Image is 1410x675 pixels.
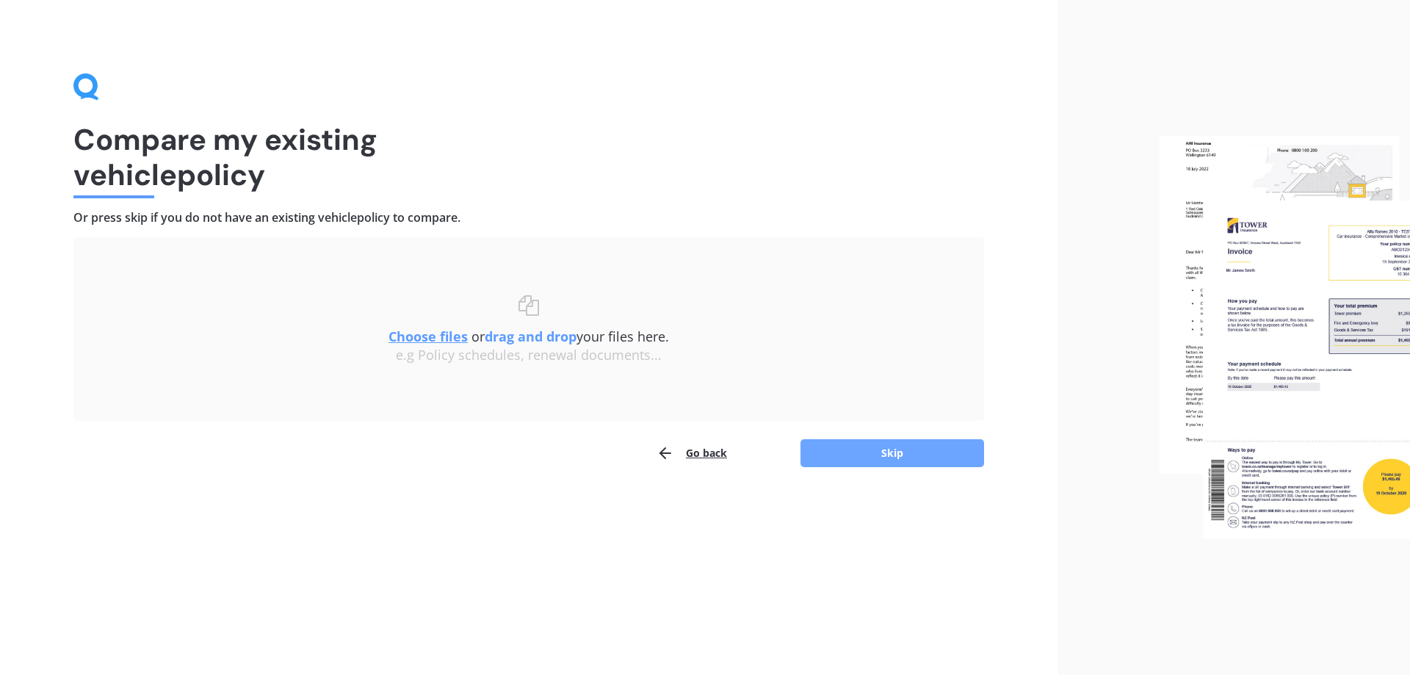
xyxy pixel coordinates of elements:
b: drag and drop [485,328,576,345]
h1: Compare my existing vehicle policy [73,122,984,192]
button: Skip [800,439,984,467]
h4: Or press skip if you do not have an existing vehicle policy to compare. [73,210,984,225]
div: e.g Policy schedules, renewal documents... [103,347,955,364]
img: files.webp [1160,136,1410,540]
button: Go back [657,438,727,468]
u: Choose files [388,328,468,345]
span: or your files here. [388,328,669,345]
